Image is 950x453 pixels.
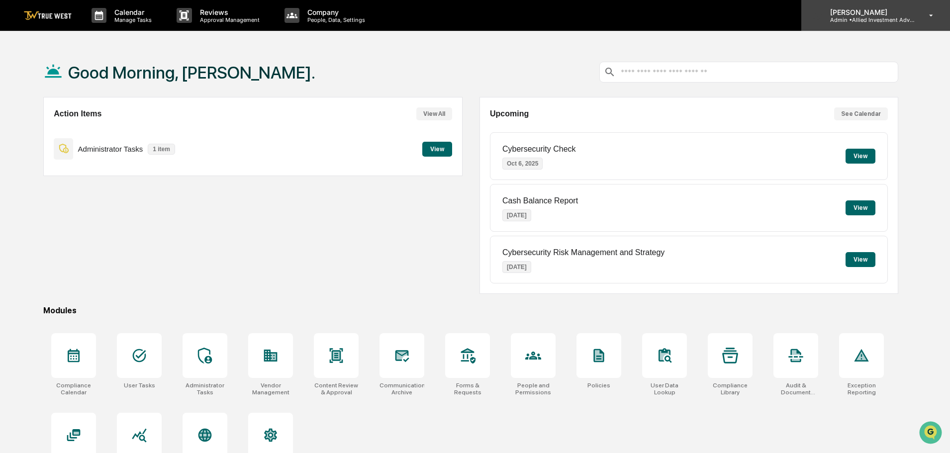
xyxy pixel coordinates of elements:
[502,261,531,273] p: [DATE]
[587,382,610,389] div: Policies
[422,144,452,153] a: View
[83,162,86,170] span: •
[918,420,945,447] iframe: Open customer support
[124,382,155,389] div: User Tasks
[10,204,18,212] div: 🖐️
[10,223,18,231] div: 🔎
[106,8,157,16] p: Calendar
[6,199,68,217] a: 🖐️Preclearance
[45,86,137,94] div: We're available if you need us!
[72,204,80,212] div: 🗄️
[88,162,108,170] span: [DATE]
[511,382,556,396] div: People and Permissions
[834,107,888,120] button: See Calendar
[83,135,86,143] span: •
[192,16,265,23] p: Approval Management
[88,135,108,143] span: [DATE]
[154,108,181,120] button: See all
[490,109,529,118] h2: Upcoming
[502,145,576,154] p: Cybersecurity Check
[422,142,452,157] button: View
[31,135,81,143] span: [PERSON_NAME]
[10,126,26,142] img: Tammy Steffen
[10,153,26,169] img: Tammy Steffen
[106,16,157,23] p: Manage Tasks
[248,382,293,396] div: Vendor Management
[416,107,452,120] button: View All
[51,382,96,396] div: Compliance Calendar
[82,203,123,213] span: Attestations
[299,8,370,16] p: Company
[299,16,370,23] p: People, Data, Settings
[10,110,67,118] div: Past conversations
[502,248,665,257] p: Cybersecurity Risk Management and Strategy
[502,158,543,170] p: Oct 6, 2025
[24,11,72,20] img: logo
[822,16,915,23] p: Admin • Allied Investment Advisors
[380,382,424,396] div: Communications Archive
[846,252,875,267] button: View
[192,8,265,16] p: Reviews
[314,382,359,396] div: Content Review & Approval
[78,145,143,153] p: Administrator Tasks
[54,109,101,118] h2: Action Items
[846,149,875,164] button: View
[846,200,875,215] button: View
[148,144,175,155] p: 1 item
[822,8,915,16] p: [PERSON_NAME]
[445,382,490,396] div: Forms & Requests
[10,76,28,94] img: 1746055101610-c473b297-6a78-478c-a979-82029cc54cd1
[99,247,120,254] span: Pylon
[708,382,753,396] div: Compliance Library
[68,199,127,217] a: 🗄️Attestations
[169,79,181,91] button: Start new chat
[773,382,818,396] div: Audit & Document Logs
[183,382,227,396] div: Administrator Tasks
[502,209,531,221] p: [DATE]
[839,382,884,396] div: Exception Reporting
[45,76,163,86] div: Start new chat
[10,21,181,37] p: How can we help?
[642,382,687,396] div: User Data Lookup
[68,63,315,83] h1: Good Morning, [PERSON_NAME].
[20,203,64,213] span: Preclearance
[70,246,120,254] a: Powered byPylon
[31,162,81,170] span: [PERSON_NAME]
[43,306,898,315] div: Modules
[502,196,578,205] p: Cash Balance Report
[21,76,39,94] img: 8933085812038_c878075ebb4cc5468115_72.jpg
[6,218,67,236] a: 🔎Data Lookup
[20,222,63,232] span: Data Lookup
